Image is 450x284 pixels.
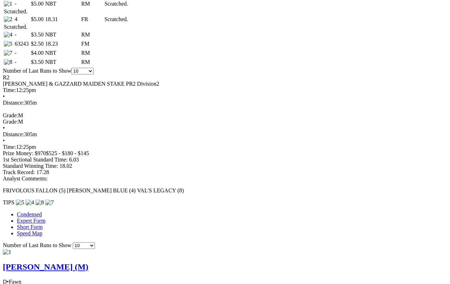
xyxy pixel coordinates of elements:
[104,16,131,23] td: Scratched.
[17,218,45,224] a: Expert Form
[3,119,447,125] div: M
[17,224,43,230] a: Short Form
[26,199,34,206] img: 4
[3,74,9,80] span: R2
[14,16,30,23] td: 4
[3,131,447,138] div: 305m
[31,32,44,38] span: $3.50
[3,87,16,93] span: Time:
[81,31,103,38] td: RM
[14,59,30,66] td: -
[45,49,80,57] td: NBT
[4,59,12,65] img: 8
[3,100,447,106] div: 305m
[45,31,80,38] td: NBT
[104,0,131,7] td: Scratched.
[3,112,18,118] span: Grade:
[3,125,5,131] span: •
[3,163,58,169] span: Standard Winning Time:
[81,49,103,57] td: RM
[31,41,44,47] span: $2.50
[45,16,80,23] td: 18.31
[3,100,24,106] span: Distance:
[31,50,44,56] span: $4.00
[3,68,447,74] div: Number of Last Runs to Show
[3,112,447,119] div: M
[69,157,79,163] span: 6.03
[45,0,80,7] td: NBT
[45,59,80,66] td: NBT
[4,8,103,15] td: Scratched.
[3,249,11,255] img: 1
[3,138,5,144] span: •
[3,131,24,137] span: Distance:
[81,0,103,7] td: RM
[3,81,447,87] div: [PERSON_NAME] & GAZZARD MAIDEN STAKE PR2 Division2
[81,59,103,66] td: RM
[14,40,30,47] td: 63243
[3,169,35,175] span: Track Record:
[3,199,14,205] span: TIPS
[4,50,12,56] img: 7
[14,31,30,38] td: -
[14,49,30,57] td: -
[31,1,44,7] span: $5.00
[17,211,42,217] a: Condensed
[45,40,80,47] td: 18.23
[3,87,447,93] div: 12:25pm
[4,41,12,47] img: 5
[3,150,447,157] div: Prize Money: $970
[3,242,71,248] span: Number of Last Runs to Show
[3,144,16,150] span: Time:
[4,16,12,22] img: 2
[3,187,447,194] p: FRIVOLOUS FALLON (5) [PERSON_NAME] BLUE (4) VAL'S LEGACY (8)
[17,230,42,236] a: Speed Map
[3,157,67,163] span: 1st Sectional Standard Time:
[3,93,5,99] span: •
[14,0,30,7] td: -
[3,119,18,125] span: Grade:
[45,199,54,206] img: 7
[3,262,88,271] a: [PERSON_NAME] (M)
[81,40,103,47] td: FM
[3,176,48,181] span: Analyst Comments:
[59,163,72,169] span: 18.02
[31,59,44,65] span: $3.50
[4,24,103,31] td: Scratched.
[3,144,447,150] div: 12:25pm
[16,199,24,206] img: 5
[36,169,49,175] span: 17.28
[81,16,103,23] td: FR
[46,150,89,156] span: $525 - $180 - $145
[4,32,12,38] img: 4
[36,199,44,206] img: 8
[4,1,12,7] img: 1
[31,16,44,22] span: $5.00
